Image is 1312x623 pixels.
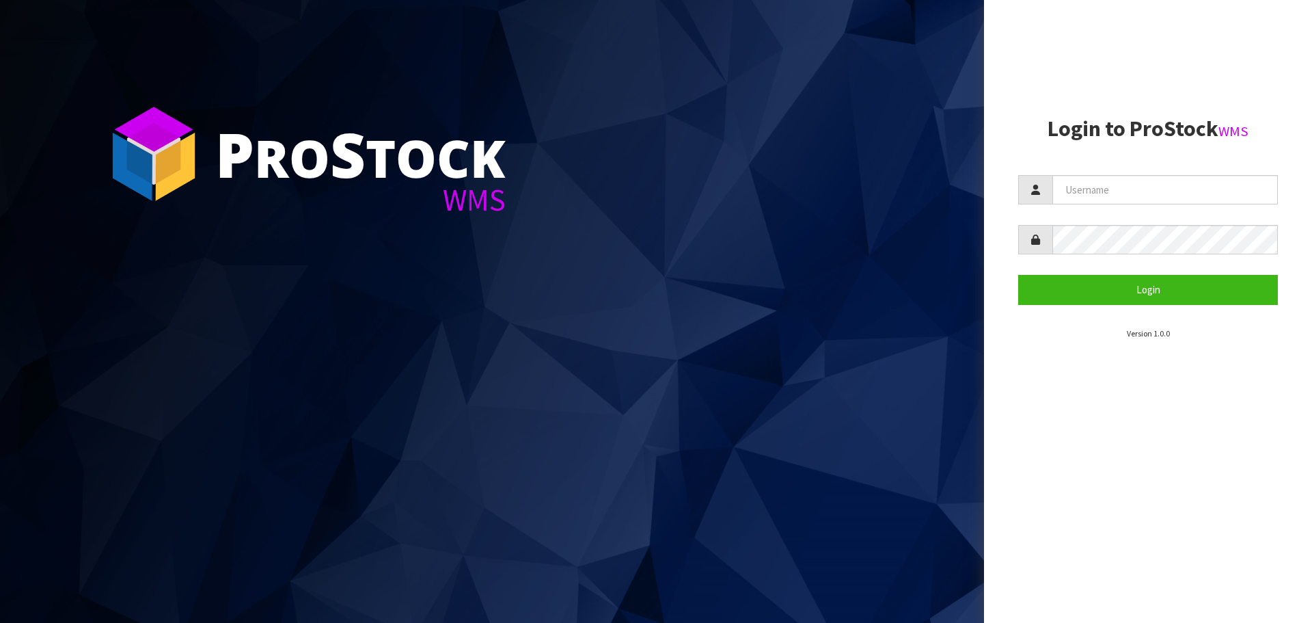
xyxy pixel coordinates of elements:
[215,112,254,196] span: P
[1218,122,1248,140] small: WMS
[102,103,205,205] img: ProStock Cube
[330,112,366,196] span: S
[1052,175,1278,204] input: Username
[1018,117,1278,141] h2: Login to ProStock
[215,123,506,185] div: ro tock
[215,185,506,215] div: WMS
[1018,275,1278,304] button: Login
[1127,328,1170,339] small: Version 1.0.0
